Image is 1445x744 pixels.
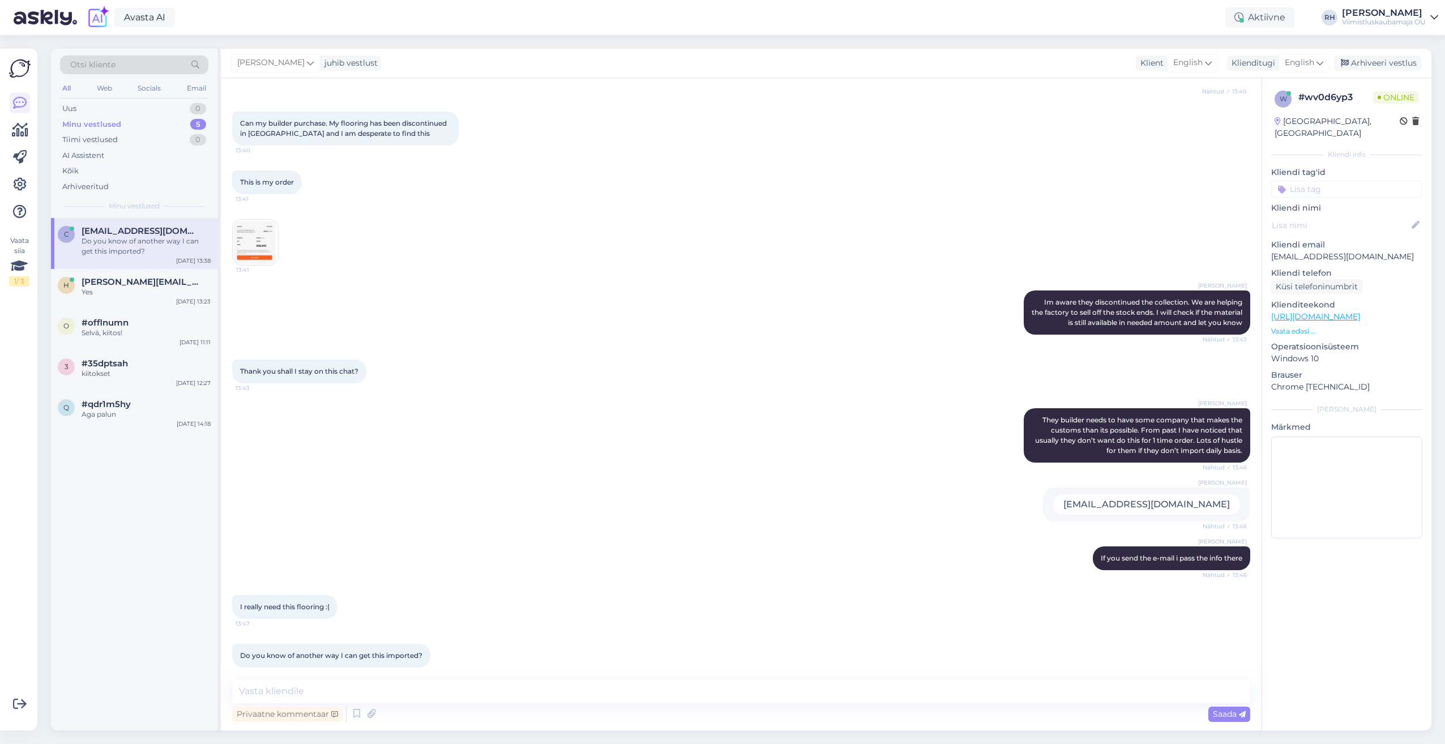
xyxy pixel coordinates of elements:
[1271,149,1422,160] div: Kliendi info
[62,181,109,193] div: Arhiveeritud
[82,226,199,236] span: colettecowperthwaite@live.co.uk
[63,322,69,330] span: o
[1173,57,1203,69] span: English
[1198,537,1247,546] span: [PERSON_NAME]
[1271,181,1422,198] input: Lisa tag
[1271,239,1422,251] p: Kliendi email
[236,384,278,392] span: 13:43
[135,81,163,96] div: Socials
[82,318,129,328] span: #offlnumn
[1203,335,1247,344] span: Nähtud ✓ 13:43
[9,276,29,287] div: 1 / 3
[1213,709,1246,719] span: Saada
[82,358,128,369] span: #35dptsah
[1032,298,1244,327] span: Im aware they discontinued the collection. We are helping the factory to sell off the stock ends....
[82,369,211,379] div: kiitokset
[1203,571,1247,579] span: Nähtud ✓ 13:46
[1271,353,1422,365] p: Windows 10
[1271,369,1422,381] p: Brauser
[60,81,73,96] div: All
[1198,281,1247,290] span: [PERSON_NAME]
[1271,279,1362,294] div: Küsi telefoninumbrit
[1285,57,1314,69] span: English
[62,119,121,130] div: Minu vestlused
[1203,522,1247,531] span: Nähtud ✓ 13:46
[1271,166,1422,178] p: Kliendi tag'id
[236,266,279,274] span: 13:41
[240,178,294,186] span: This is my order
[1271,267,1422,279] p: Kliendi telefon
[82,236,211,256] div: Do you know of another way I can get this imported?
[1342,18,1426,27] div: Viimistluskaubamaja OÜ
[233,220,278,265] img: Attachment
[82,287,211,297] div: Yes
[95,81,114,96] div: Web
[109,201,160,211] span: Minu vestlused
[1342,8,1438,27] a: [PERSON_NAME]Viimistluskaubamaja OÜ
[1272,219,1409,232] input: Lisa nimi
[1203,463,1247,472] span: Nähtud ✓ 13:46
[86,6,110,29] img: explore-ai
[1271,326,1422,336] p: Vaata edasi ...
[82,409,211,420] div: Aga palun
[1298,91,1373,104] div: # wv0d6yp3
[1227,57,1275,69] div: Klienditugi
[1271,299,1422,311] p: Klienditeekond
[176,379,211,387] div: [DATE] 12:27
[114,8,175,27] a: Avasta AI
[1271,202,1422,214] p: Kliendi nimi
[176,297,211,306] div: [DATE] 13:23
[185,81,208,96] div: Email
[62,103,76,114] div: Uus
[64,230,69,238] span: c
[62,150,104,161] div: AI Assistent
[65,362,69,371] span: 3
[63,281,69,289] span: h
[9,58,31,79] img: Askly Logo
[82,277,199,287] span: heidi.k.vakevainen@gmail.com
[1334,55,1421,71] div: Arhiveeri vestlus
[1101,554,1242,562] span: If you send the e-mail i pass the info there
[236,146,278,155] span: 13:40
[1271,311,1360,322] a: [URL][DOMAIN_NAME]
[320,57,378,69] div: juhib vestlust
[1322,10,1337,25] div: RH
[82,328,211,338] div: Selvä, kiitos!
[1280,95,1287,103] span: w
[1053,494,1240,515] div: [EMAIL_ADDRESS][DOMAIN_NAME]
[236,619,278,628] span: 13:47
[1342,8,1426,18] div: [PERSON_NAME]
[176,256,211,265] div: [DATE] 13:38
[1271,341,1422,353] p: Operatsioonisüsteem
[240,119,448,138] span: Can my builder purchase. My flooring has been discontinued in [GEOGRAPHIC_DATA] and I am desperat...
[240,602,330,611] span: I really need this flooring :(
[9,236,29,287] div: Vaata siia
[177,420,211,428] div: [DATE] 14:18
[62,165,79,177] div: Kõik
[1035,416,1244,455] span: They builder needs to have some company that makes the customs than its possible. From past I hav...
[1271,251,1422,263] p: [EMAIL_ADDRESS][DOMAIN_NAME]
[190,119,206,130] div: 5
[240,651,422,660] span: Do you know of another way I can get this imported?
[190,103,206,114] div: 0
[1271,381,1422,393] p: Chrome [TECHNICAL_ID]
[1373,91,1419,104] span: Online
[236,195,278,203] span: 13:41
[236,668,278,677] span: 13:48
[1225,7,1294,28] div: Aktiivne
[1198,399,1247,408] span: [PERSON_NAME]
[232,707,343,722] div: Privaatne kommentaar
[1275,116,1400,139] div: [GEOGRAPHIC_DATA], [GEOGRAPHIC_DATA]
[1198,478,1247,487] span: [PERSON_NAME]
[1202,87,1247,96] span: Nähtud ✓ 13:40
[237,57,305,69] span: [PERSON_NAME]
[70,59,116,71] span: Otsi kliente
[1271,404,1422,414] div: [PERSON_NAME]
[1136,57,1164,69] div: Klient
[190,134,206,146] div: 0
[1271,421,1422,433] p: Märkmed
[82,399,131,409] span: #qdr1m5hy
[240,367,358,375] span: Thank you shall I stay on this chat?
[63,403,69,412] span: q
[62,134,118,146] div: Tiimi vestlused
